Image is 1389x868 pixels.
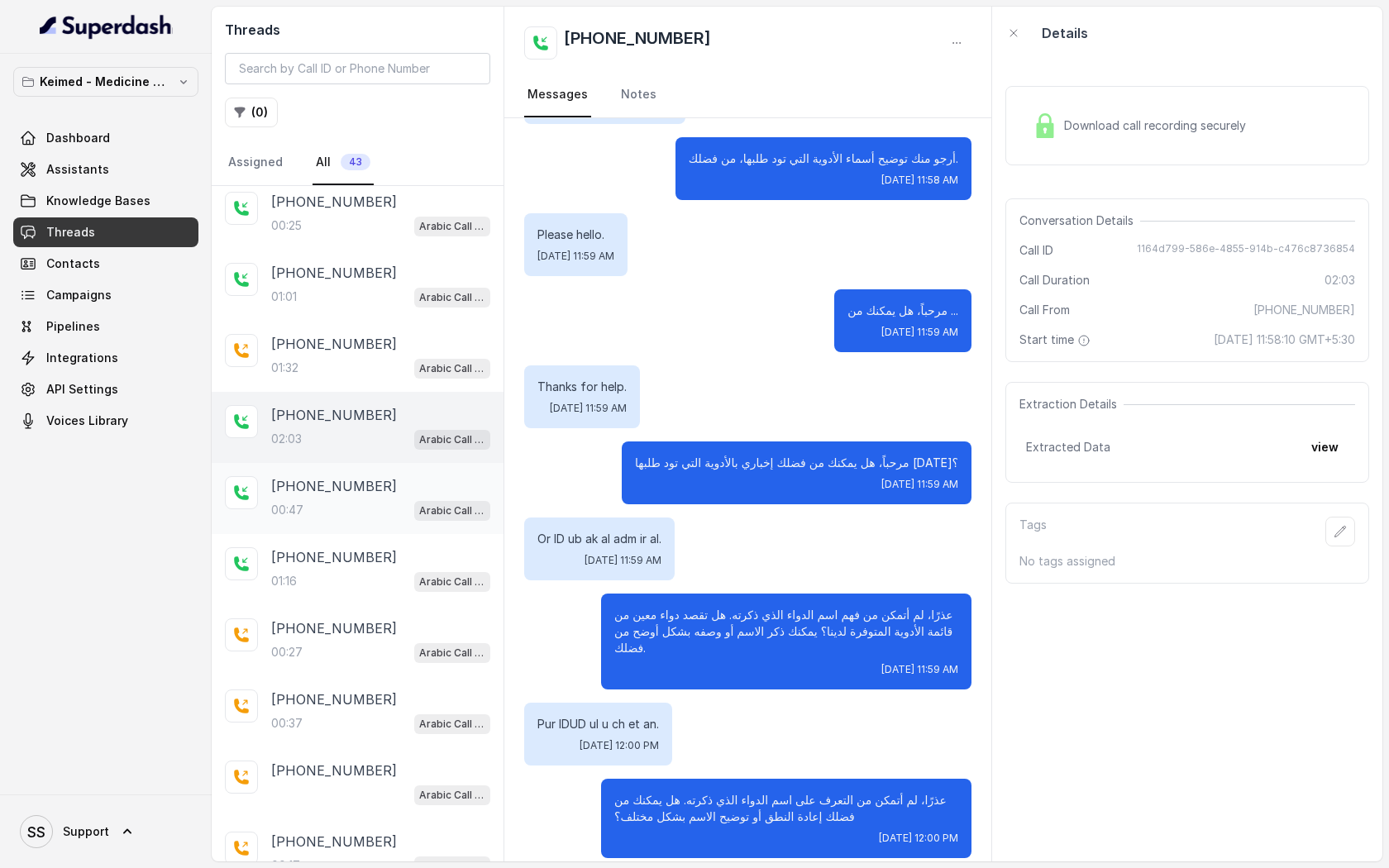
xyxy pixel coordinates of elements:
span: Threads [46,224,95,241]
p: مرحباً، هل يمكنك من ... [847,303,958,319]
span: [DATE] 11:59 AM [550,402,627,415]
p: Arabic Call Assistant - Keimed Medicine Order Collection [419,218,485,235]
span: API Settings [46,381,118,398]
p: Or ID ub ak al adm ir al. [537,531,661,547]
a: Voices Library [13,406,198,436]
span: Conversation Details [1019,212,1140,229]
span: Start time [1019,331,1094,348]
p: Arabic Call Assistant - Keimed Medicine Order Collection [419,360,485,377]
span: [DATE] 12:00 PM [879,832,958,845]
button: view [1301,432,1348,462]
a: API Settings [13,374,198,404]
span: Integrations [46,350,118,366]
p: [PHONE_NUMBER] [271,689,397,709]
p: Arabic Call Assistant - Keimed Medicine Order Collection [419,645,485,661]
p: 01:01 [271,289,297,305]
span: Voices Library [46,413,128,429]
p: 00:47 [271,502,303,518]
p: عذرًا، لم أتمكن من التعرف على اسم الدواء الذي ذكرته. هل يمكنك من فضلك إعادة النطق أو توضيح الاسم ... [614,792,958,825]
p: [PHONE_NUMBER] [271,192,397,212]
a: Assistants [13,155,198,184]
a: Assigned [225,141,286,185]
p: Arabic Call Assistant - Keimed Medicine Order Collection [419,787,485,804]
a: Threads [13,217,198,247]
a: Notes [618,73,660,117]
a: Dashboard [13,123,198,153]
a: Messages [524,73,591,117]
p: 02:03 [271,431,302,447]
span: [DATE] 11:59 AM [881,663,958,676]
span: Download call recording securely [1064,117,1253,134]
h2: [PHONE_NUMBER] [564,26,711,60]
p: 01:16 [271,573,297,589]
button: Keimed - Medicine Order Collection Demo [13,67,198,97]
a: All43 [313,141,374,185]
a: Knowledge Bases [13,186,198,216]
span: [DATE] 11:59 AM [585,554,661,567]
span: [DATE] 11:59 AM [537,250,614,263]
span: [DATE] 11:58:10 GMT+5:30 [1214,331,1355,348]
span: Call Duration [1019,272,1090,289]
p: [PHONE_NUMBER] [271,263,397,283]
p: Arabic Call Assistant - Keimed Medicine Order Collection [419,432,485,448]
p: عذرًا، لم أتمكن من فهم اسم الدواء الذي ذكرته. هل تقصد دواء معين من قائمة الأدوية المتوفرة لدينا؟ ... [614,607,958,656]
p: [PHONE_NUMBER] [271,405,397,425]
span: Pipelines [46,318,100,335]
text: SS [27,823,45,841]
p: مرحباً، هل يمكنك من فضلك إخباري بالأدوية التي تود طلبها [DATE]؟ [635,455,958,471]
p: Arabic Call Assistant - Keimed Medicine Order Collection [419,503,485,519]
h2: Threads [225,20,490,40]
span: 43 [341,154,370,170]
span: Extraction Details [1019,396,1124,413]
p: أرجو منك توضيح أسماء الأدوية التي تود طلبها، من فضلك. [689,150,958,167]
span: [PHONE_NUMBER] [1253,302,1355,318]
span: Dashboard [46,130,110,146]
p: [PHONE_NUMBER] [271,547,397,567]
span: 1164d799-586e-4855-914b-c476c8736854 [1137,242,1355,259]
span: [DATE] 11:58 AM [881,174,958,187]
p: [PHONE_NUMBER] [271,476,397,496]
p: Please hello. [537,227,614,243]
p: 00:37 [271,715,303,732]
p: Details [1042,23,1088,43]
input: Search by Call ID or Phone Number [225,53,490,84]
a: Integrations [13,343,198,373]
a: Campaigns [13,280,198,310]
p: Pur IDUD ul u ch et an. [537,716,659,732]
p: 00:25 [271,217,302,234]
a: Pipelines [13,312,198,341]
p: Arabic Call Assistant - Keimed Medicine Order Collection [419,716,485,732]
span: Support [63,823,109,840]
p: Tags [1019,517,1047,546]
span: 02:03 [1325,272,1355,289]
img: light.svg [40,13,173,40]
p: 00:27 [271,644,303,661]
p: 01:32 [271,360,298,376]
span: Call From [1019,302,1070,318]
p: [PHONE_NUMBER] [271,761,397,780]
span: Campaigns [46,287,112,303]
a: Contacts [13,249,198,279]
span: Call ID [1019,242,1053,259]
span: Knowledge Bases [46,193,150,209]
a: Support [13,808,198,855]
p: Arabic Call Assistant - Keimed Medicine Order Collection [419,289,485,306]
span: [DATE] 12:00 PM [580,739,659,752]
span: Contacts [46,255,100,272]
p: Arabic Call Assistant - Keimed Medicine Order Collection [419,574,485,590]
nav: Tabs [225,141,490,185]
p: [PHONE_NUMBER] [271,832,397,851]
button: (0) [225,98,278,127]
span: [DATE] 11:59 AM [881,326,958,339]
span: [DATE] 11:59 AM [881,478,958,491]
span: Extracted Data [1026,439,1110,455]
img: Lock Icon [1033,113,1057,138]
p: [PHONE_NUMBER] [271,618,397,638]
p: Keimed - Medicine Order Collection Demo [40,72,172,92]
nav: Tabs [524,73,971,117]
span: Assistants [46,161,109,178]
p: No tags assigned [1019,553,1355,570]
p: Thanks for help. [537,379,627,395]
p: [PHONE_NUMBER] [271,334,397,354]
